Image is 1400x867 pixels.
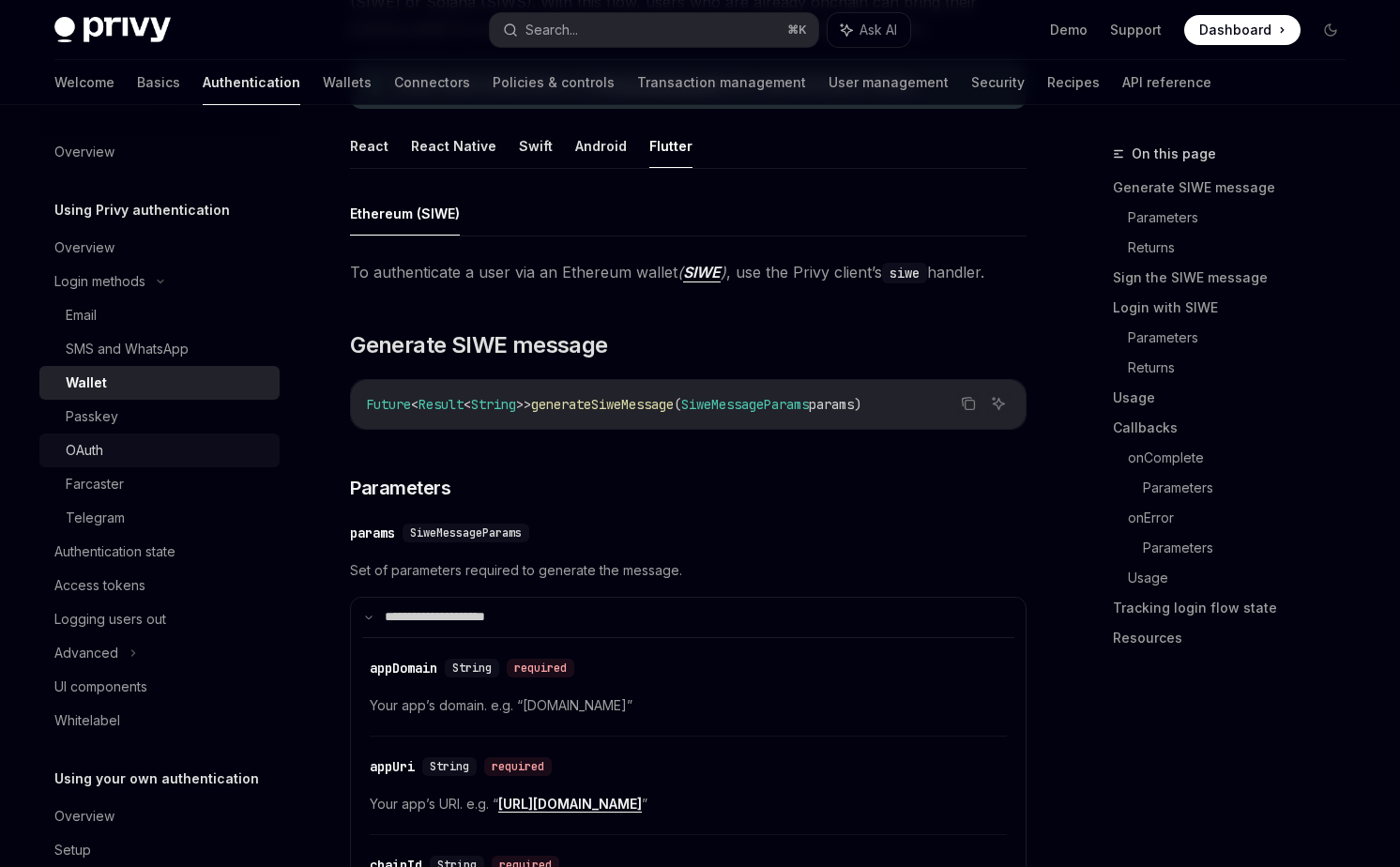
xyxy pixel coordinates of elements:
[1316,15,1346,45] button: Toggle dark mode
[39,535,280,569] a: Authentication state
[66,372,107,394] div: Wallet
[39,467,280,501] a: Farcaster
[411,396,418,413] span: <
[498,796,642,813] a: [URL][DOMAIN_NAME]
[350,191,460,236] button: Ethereum (SIWE)
[54,642,118,664] div: Advanced
[350,475,450,501] span: Parameters
[531,396,674,413] span: generateSiweMessage
[54,60,114,105] a: Welcome
[66,473,124,495] div: Farcaster
[370,757,415,776] div: appUri
[350,559,1027,582] span: Set of parameters required to generate the message.
[484,757,552,776] div: required
[370,793,1007,815] span: Your app’s URI. e.g. “ ”
[54,17,171,43] img: dark logo
[677,263,726,282] em: ( )
[350,524,395,542] div: params
[39,135,280,169] a: Overview
[1143,473,1361,503] a: Parameters
[1110,21,1162,39] a: Support
[203,60,300,105] a: Authentication
[366,396,411,413] span: Future
[39,670,280,704] a: UI components
[54,768,259,790] h5: Using your own authentication
[1199,21,1271,39] span: Dashboard
[39,602,280,636] a: Logging users out
[323,60,372,105] a: Wallets
[39,366,280,400] a: Wallet
[54,608,166,631] div: Logging users out
[54,839,91,861] div: Setup
[507,659,574,677] div: required
[66,405,118,428] div: Passkey
[39,298,280,332] a: Email
[1143,533,1361,563] a: Parameters
[452,661,492,676] span: String
[370,694,1007,717] span: Your app’s domain. e.g. “[DOMAIN_NAME]”
[137,60,180,105] a: Basics
[637,60,806,105] a: Transaction management
[1113,173,1361,203] a: Generate SIWE message
[674,396,681,413] span: (
[66,507,125,529] div: Telegram
[787,23,807,38] span: ⌘ K
[1128,443,1361,473] a: onComplete
[66,338,189,360] div: SMS and WhatsApp
[54,540,175,563] div: Authentication state
[1050,21,1088,39] a: Demo
[39,433,280,467] a: OAuth
[350,124,388,168] button: React
[1128,203,1361,233] a: Parameters
[882,263,927,283] code: siwe
[986,391,1011,416] button: Ask AI
[683,263,721,282] a: SIWE
[54,236,114,259] div: Overview
[1047,60,1100,105] a: Recipes
[39,501,280,535] a: Telegram
[39,569,280,602] a: Access tokens
[430,759,469,774] span: String
[66,304,97,327] div: Email
[681,396,809,413] span: SiweMessageParams
[418,396,464,413] span: Result
[809,396,861,413] span: params)
[394,60,470,105] a: Connectors
[410,525,522,540] span: SiweMessageParams
[575,124,627,168] button: Android
[54,805,114,828] div: Overview
[39,231,280,265] a: Overview
[66,439,103,462] div: OAuth
[1113,263,1361,293] a: Sign the SIWE message
[493,60,615,105] a: Policies & controls
[519,124,553,168] button: Swift
[54,676,147,698] div: UI components
[1113,293,1361,323] a: Login with SIWE
[1113,593,1361,623] a: Tracking login flow state
[525,19,578,41] div: Search...
[516,396,531,413] span: >>
[39,332,280,366] a: SMS and WhatsApp
[464,396,471,413] span: <
[956,391,981,416] button: Copy the contents from the code block
[828,13,910,47] button: Ask AI
[649,124,692,168] button: Flutter
[1113,413,1361,443] a: Callbacks
[411,124,496,168] button: React Native
[54,199,230,221] h5: Using Privy authentication
[54,709,120,732] div: Whitelabel
[350,259,1027,285] span: To authenticate a user via an Ethereum wallet , use the Privy client’s handler.
[54,270,145,293] div: Login methods
[860,21,897,39] span: Ask AI
[971,60,1025,105] a: Security
[54,141,114,163] div: Overview
[1113,383,1361,413] a: Usage
[1184,15,1301,45] a: Dashboard
[490,13,818,47] button: Search...⌘K
[350,330,607,360] span: Generate SIWE message
[1128,353,1361,383] a: Returns
[829,60,949,105] a: User management
[1122,60,1211,105] a: API reference
[1128,563,1361,593] a: Usage
[39,833,280,867] a: Setup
